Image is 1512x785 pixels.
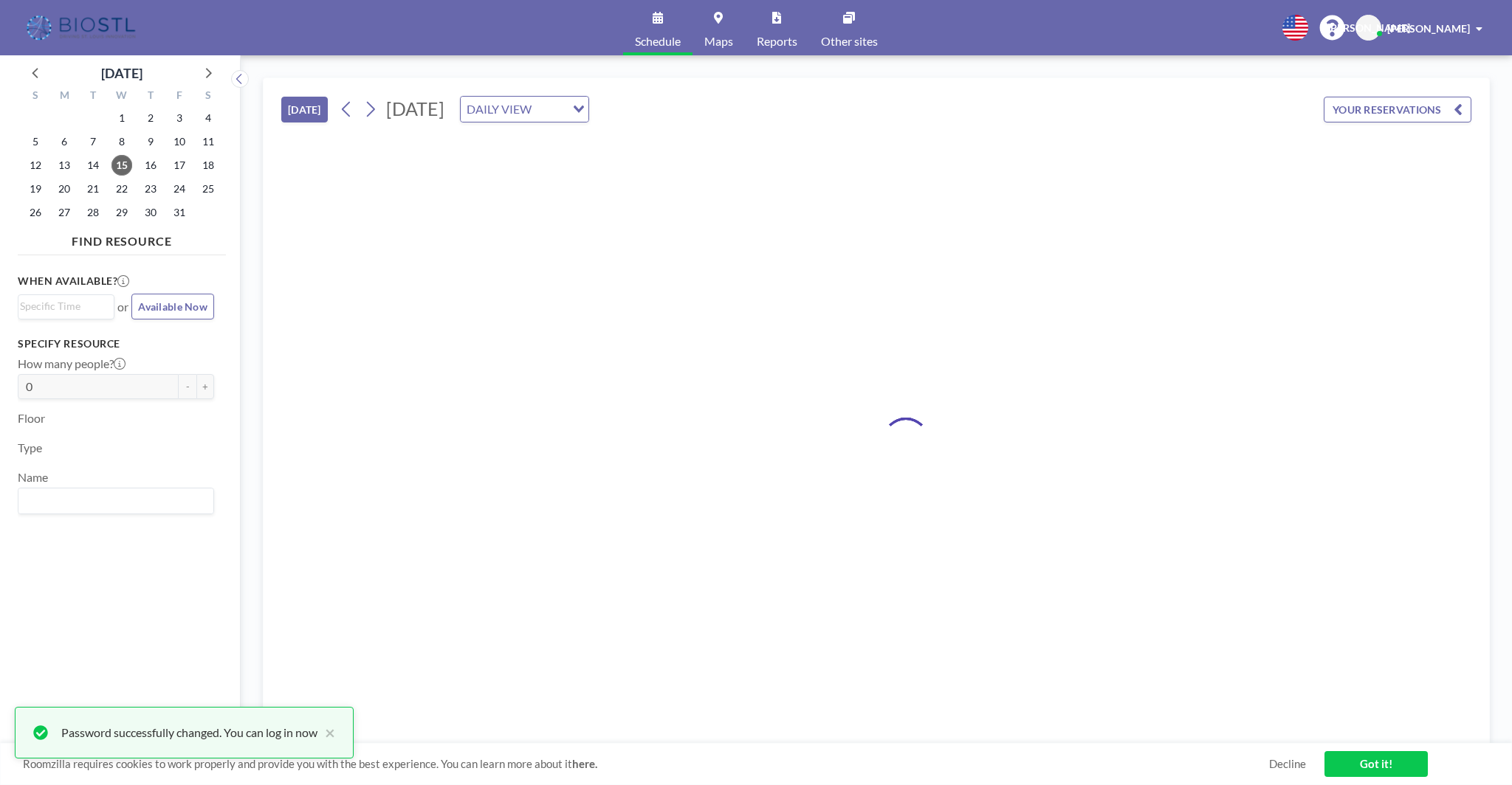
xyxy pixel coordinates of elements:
[83,179,103,199] span: Tuesday, October 21, 2025
[165,87,193,106] div: F
[821,35,878,47] span: Other sites
[111,155,132,176] span: Wednesday, October 15, 2025
[21,87,50,106] div: S
[25,131,46,152] span: Sunday, October 5, 2025
[18,337,214,350] h3: Specify resource
[196,374,214,399] button: +
[83,202,103,223] span: Tuesday, October 28, 2025
[24,13,141,43] img: organization-logo
[198,131,219,152] span: Saturday, October 11, 2025
[317,724,335,741] button: close
[140,131,161,152] span: Thursday, October 9, 2025
[1324,751,1428,777] a: Got it!
[131,294,214,319] button: Available Now
[704,35,733,47] span: Maps
[18,470,48,485] label: Name
[169,202,190,223] span: Friday, October 31, 2025
[140,155,161,176] span: Thursday, October 16, 2025
[54,202,75,223] span: Monday, October 27, 2025
[169,179,190,199] span: Friday, October 24, 2025
[54,155,75,176] span: Monday, October 13, 2025
[1327,21,1410,35] span: [PERSON_NAME]
[572,757,597,770] a: here.
[83,155,103,176] span: Tuesday, October 14, 2025
[108,87,137,106] div: W
[83,131,103,152] span: Tuesday, October 7, 2025
[169,155,190,176] span: Friday, October 17, 2025
[140,108,161,128] span: Thursday, October 2, 2025
[169,131,190,152] span: Friday, October 10, 2025
[140,179,161,199] span: Thursday, October 23, 2025
[179,374,196,399] button: -
[138,300,207,313] span: Available Now
[140,202,161,223] span: Thursday, October 30, 2025
[54,179,75,199] span: Monday, October 20, 2025
[111,108,132,128] span: Wednesday, October 1, 2025
[18,356,126,371] label: How many people?
[536,100,564,119] input: Search for option
[101,63,142,83] div: [DATE]
[20,298,106,314] input: Search for option
[20,491,205,511] input: Search for option
[25,202,46,223] span: Sunday, October 26, 2025
[281,97,328,122] button: [DATE]
[18,228,226,249] h4: FIND RESOURCE
[18,411,45,426] label: Floor
[50,87,79,106] div: M
[198,179,219,199] span: Saturday, October 25, 2025
[23,757,1269,771] span: Roomzilla requires cookies to work properly and provide you with the best experience. You can lea...
[198,155,219,176] span: Saturday, October 18, 2025
[54,131,75,152] span: Monday, October 6, 2025
[79,87,108,106] div: T
[1387,22,1470,35] span: [PERSON_NAME]
[136,87,165,106] div: T
[18,488,213,513] div: Search for option
[117,300,128,314] span: or
[464,100,535,119] span: DAILY VIEW
[111,179,132,199] span: Wednesday, October 22, 2025
[111,202,132,223] span: Wednesday, October 29, 2025
[169,108,190,128] span: Friday, October 3, 2025
[461,97,588,122] div: Search for option
[1324,97,1471,122] button: YOUR RESERVATIONS
[1269,757,1306,771] a: Decline
[757,35,797,47] span: Reports
[18,295,114,317] div: Search for option
[25,179,46,199] span: Sunday, October 19, 2025
[61,724,317,741] div: Password successfully changed. You can log in now
[386,97,444,120] span: [DATE]
[635,35,681,47] span: Schedule
[111,131,132,152] span: Wednesday, October 8, 2025
[18,440,42,455] label: Type
[193,87,222,106] div: S
[25,155,46,176] span: Sunday, October 12, 2025
[198,108,219,128] span: Saturday, October 4, 2025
